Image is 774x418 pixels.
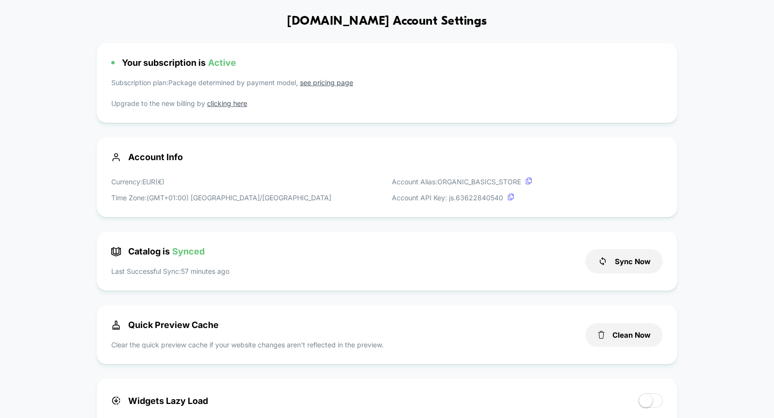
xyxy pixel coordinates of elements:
[111,193,331,203] p: Time Zone: (GMT+01:00) [GEOGRAPHIC_DATA]/[GEOGRAPHIC_DATA]
[111,320,219,330] span: Quick Preview Cache
[392,193,532,203] p: Account API Key: js. 63622840540
[207,99,247,107] a: clicking here
[392,177,532,187] p: Account Alias: ORGANIC_BASICS_STORE
[585,323,663,347] button: Clean Now
[111,246,205,256] span: Catalog is
[111,98,663,108] p: Upgrade to the new billing by
[111,340,384,350] p: Clear the quick preview cache if your website changes aren’t reflected in the preview.
[111,177,331,187] p: Currency: EUR ( € )
[111,152,663,162] span: Account Info
[122,58,236,68] span: Your subscription is
[111,266,229,276] p: Last Successful Sync: 57 minutes ago
[300,78,353,87] a: see pricing page
[172,246,205,256] span: Synced
[585,249,663,273] button: Sync Now
[111,77,663,92] p: Subscription plan: Package determined by payment model,
[111,396,208,406] span: Widgets Lazy Load
[208,58,236,68] span: Active
[287,15,487,29] h1: [DOMAIN_NAME] Account Settings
